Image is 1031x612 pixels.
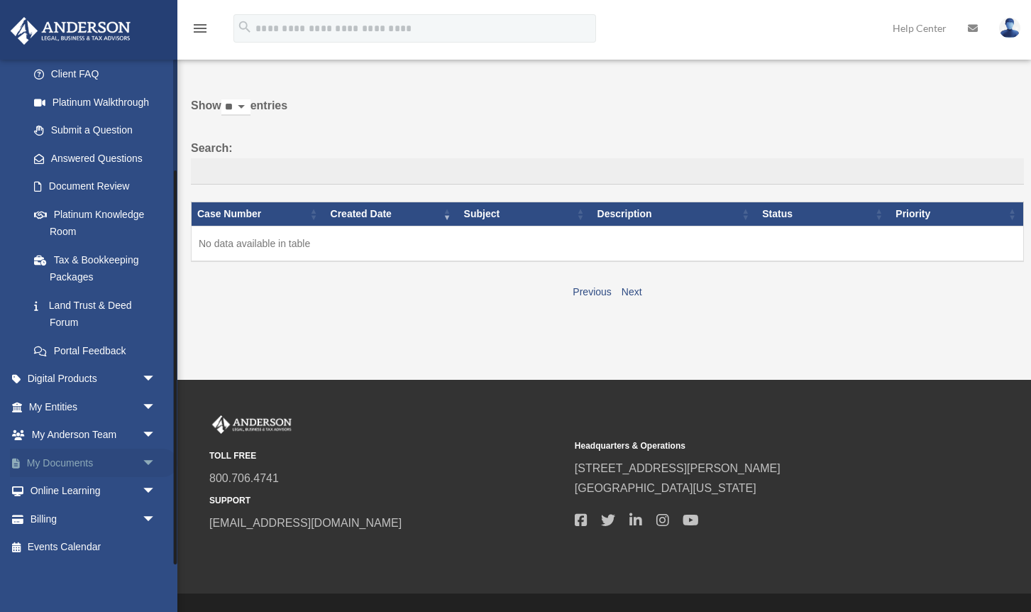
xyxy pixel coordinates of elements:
th: Priority: activate to sort column ascending [890,202,1023,226]
small: SUPPORT [209,493,565,508]
th: Subject: activate to sort column ascending [458,202,592,226]
a: My Entitiesarrow_drop_down [10,393,177,421]
a: Previous [573,286,611,297]
a: Portal Feedback [20,337,170,365]
a: Tax & Bookkeeping Packages [20,246,170,291]
a: Billingarrow_drop_down [10,505,177,533]
span: arrow_drop_down [142,505,170,534]
label: Show entries [191,96,1024,130]
span: arrow_drop_down [142,393,170,422]
a: Land Trust & Deed Forum [20,291,170,337]
span: arrow_drop_down [142,421,170,450]
span: arrow_drop_down [142,449,170,478]
i: search [237,19,253,35]
a: Next [622,286,642,297]
a: [STREET_ADDRESS][PERSON_NAME] [575,462,781,474]
th: Status: activate to sort column ascending [756,202,890,226]
img: Anderson Advisors Platinum Portal [209,415,294,434]
label: Search: [191,138,1024,185]
a: Document Review [20,173,170,201]
i: menu [192,20,209,37]
a: Digital Productsarrow_drop_down [10,365,177,393]
a: Answered Questions [20,144,163,173]
a: [EMAIL_ADDRESS][DOMAIN_NAME] [209,517,402,529]
a: My Documentsarrow_drop_down [10,449,177,477]
th: Description: activate to sort column ascending [592,202,757,226]
a: Events Calendar [10,533,177,562]
a: menu [192,25,209,37]
img: Anderson Advisors Platinum Portal [6,17,135,45]
a: 800.706.4741 [209,472,279,484]
span: arrow_drop_down [142,477,170,506]
th: Case Number: activate to sort column ascending [192,202,325,226]
th: Created Date: activate to sort column ascending [325,202,458,226]
a: My Anderson Teamarrow_drop_down [10,421,177,449]
span: arrow_drop_down [142,365,170,394]
small: TOLL FREE [209,449,565,464]
small: Headquarters & Operations [575,439,930,454]
a: Submit a Question [20,116,170,145]
a: Online Learningarrow_drop_down [10,477,177,506]
a: Client FAQ [20,60,170,89]
a: Platinum Walkthrough [20,88,170,116]
select: Showentries [221,99,250,116]
input: Search: [191,158,1024,185]
a: Platinum Knowledge Room [20,200,170,246]
td: No data available in table [192,226,1024,261]
img: User Pic [999,18,1020,38]
a: [GEOGRAPHIC_DATA][US_STATE] [575,482,756,494]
